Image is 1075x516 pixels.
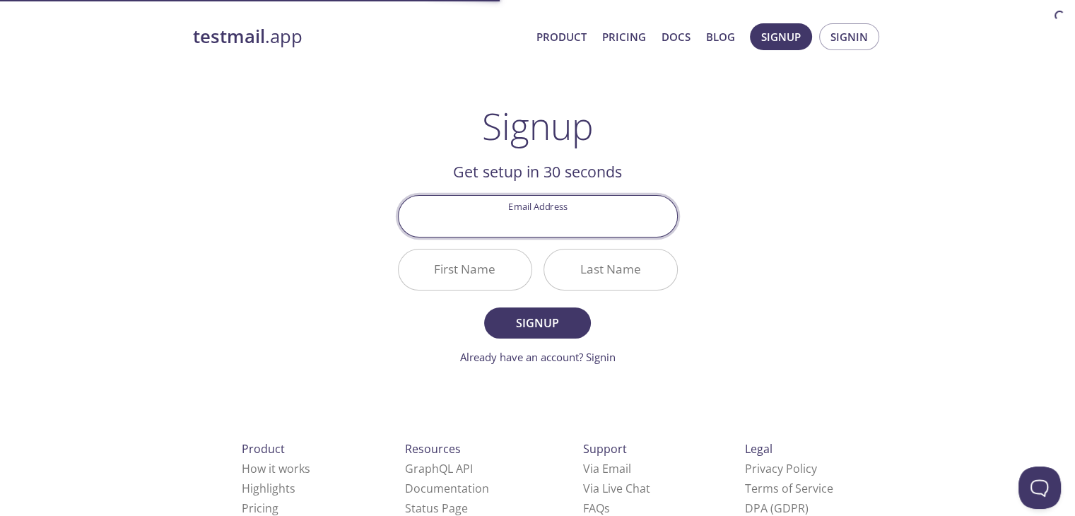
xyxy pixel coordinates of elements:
span: s [604,500,610,516]
span: Product [242,441,285,457]
a: DPA (GDPR) [745,500,809,516]
a: Privacy Policy [745,461,817,476]
span: Signup [761,28,801,46]
a: Status Page [405,500,468,516]
a: Via Email [583,461,631,476]
a: Pricing [242,500,278,516]
a: Documentation [405,481,489,496]
a: Blog [706,28,735,46]
strong: testmail [193,24,265,49]
a: Product [536,28,587,46]
span: Signin [830,28,868,46]
h1: Signup [482,105,594,147]
span: Support [583,441,627,457]
button: Signup [484,307,590,339]
iframe: Help Scout Beacon - Open [1018,467,1061,509]
a: Highlights [242,481,295,496]
span: Signup [500,313,575,333]
button: Signin [819,23,879,50]
a: Already have an account? Signin [460,350,616,364]
button: Signup [750,23,812,50]
a: FAQ [583,500,610,516]
span: Legal [745,441,773,457]
a: How it works [242,461,310,476]
a: Pricing [602,28,646,46]
span: Resources [405,441,461,457]
a: Terms of Service [745,481,833,496]
a: Via Live Chat [583,481,650,496]
a: GraphQL API [405,461,473,476]
a: Docs [662,28,691,46]
a: testmail.app [193,25,525,49]
h2: Get setup in 30 seconds [398,160,678,184]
